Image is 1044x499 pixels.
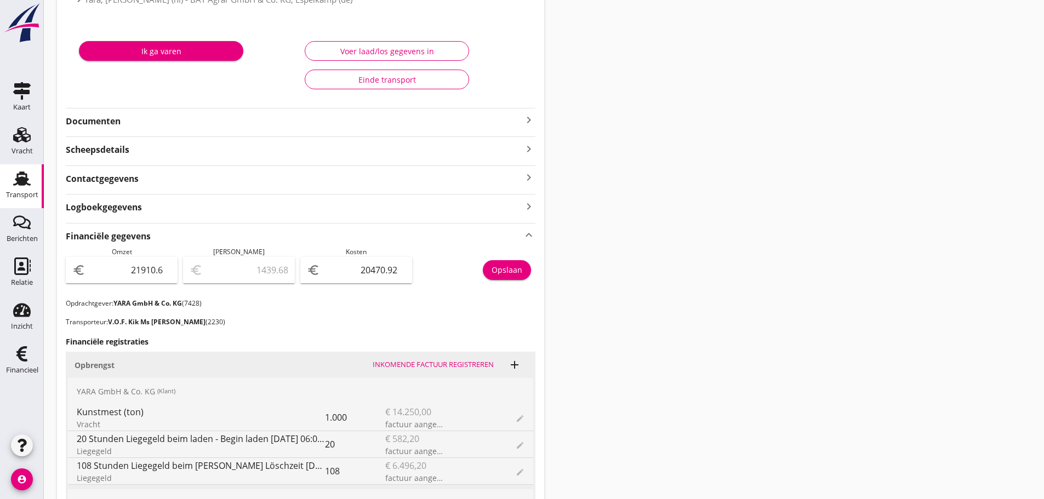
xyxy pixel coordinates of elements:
[66,201,142,214] strong: Logboekgegevens
[72,263,85,277] i: euro
[522,228,535,243] i: keyboard_arrow_up
[13,104,31,111] div: Kaart
[522,113,535,127] i: keyboard_arrow_right
[11,323,33,330] div: Inzicht
[77,445,325,457] div: Liegegeld
[88,261,171,279] input: 0,00
[385,459,426,472] span: € 6.496,20
[314,45,460,57] div: Voer laad/los gegevens in
[373,359,494,370] div: Inkomende factuur registreren
[385,405,431,418] span: € 14.250,00
[522,141,535,156] i: keyboard_arrow_right
[6,191,38,198] div: Transport
[12,147,33,154] div: Vracht
[314,74,460,85] div: Einde transport
[305,41,469,61] button: Voer laad/los gegevens in
[305,70,469,89] button: Einde transport
[2,3,42,43] img: logo-small.a267ee39.svg
[88,45,235,57] div: Ik ga varen
[112,247,132,256] span: Omzet
[385,472,446,484] div: factuur aangemaakt
[213,247,265,256] span: [PERSON_NAME]
[483,260,531,280] button: Opslaan
[368,357,498,372] button: Inkomende factuur registreren
[68,378,533,404] div: YARA GmbH & Co. KG
[522,170,535,185] i: keyboard_arrow_right
[66,173,139,185] strong: Contactgegevens
[75,360,115,370] strong: Opbrengst
[346,247,367,256] span: Kosten
[66,317,535,327] p: Transporteur: (2230)
[66,144,129,156] strong: Scheepsdetails
[66,299,535,308] p: Opdrachtgever: (7428)
[66,230,151,243] strong: Financiële gegevens
[385,432,419,445] span: € 582,20
[77,405,325,418] div: Kunstmest (ton)
[77,418,325,430] div: Vracht
[66,336,535,347] h3: Financiële registraties
[77,459,325,472] div: 108 Stunden Liegegeld beim [PERSON_NAME] Löschzeit [DATE] 20:00 Uhr / Schiff leer [DATE] 08:00 Uhr.
[11,468,33,490] i: account_circle
[492,264,522,276] div: Opslaan
[325,431,385,457] div: 20
[113,299,182,308] strong: YARA GmbH & Co. KG
[108,317,206,326] strong: V.O.F. Kik Ms [PERSON_NAME]
[79,41,243,61] button: Ik ga varen
[11,279,33,286] div: Relatie
[322,261,406,279] input: 0,00
[325,458,385,484] div: 108
[385,418,446,430] div: factuur aangemaakt
[7,235,38,242] div: Berichten
[157,387,175,396] small: (Klant)
[77,472,325,484] div: Liegegeld
[77,432,325,445] div: 20 Stunden Liegegeld beim laden - Begin laden [DATE] 06:00 Uhr / Ende laden [DATE] 01:15 Uhr
[307,263,320,277] i: euro
[385,445,446,457] div: factuur aangemaakt
[66,115,522,128] strong: Documenten
[325,404,385,431] div: 1.000
[6,366,38,374] div: Financieel
[522,199,535,214] i: keyboard_arrow_right
[508,358,521,371] i: add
